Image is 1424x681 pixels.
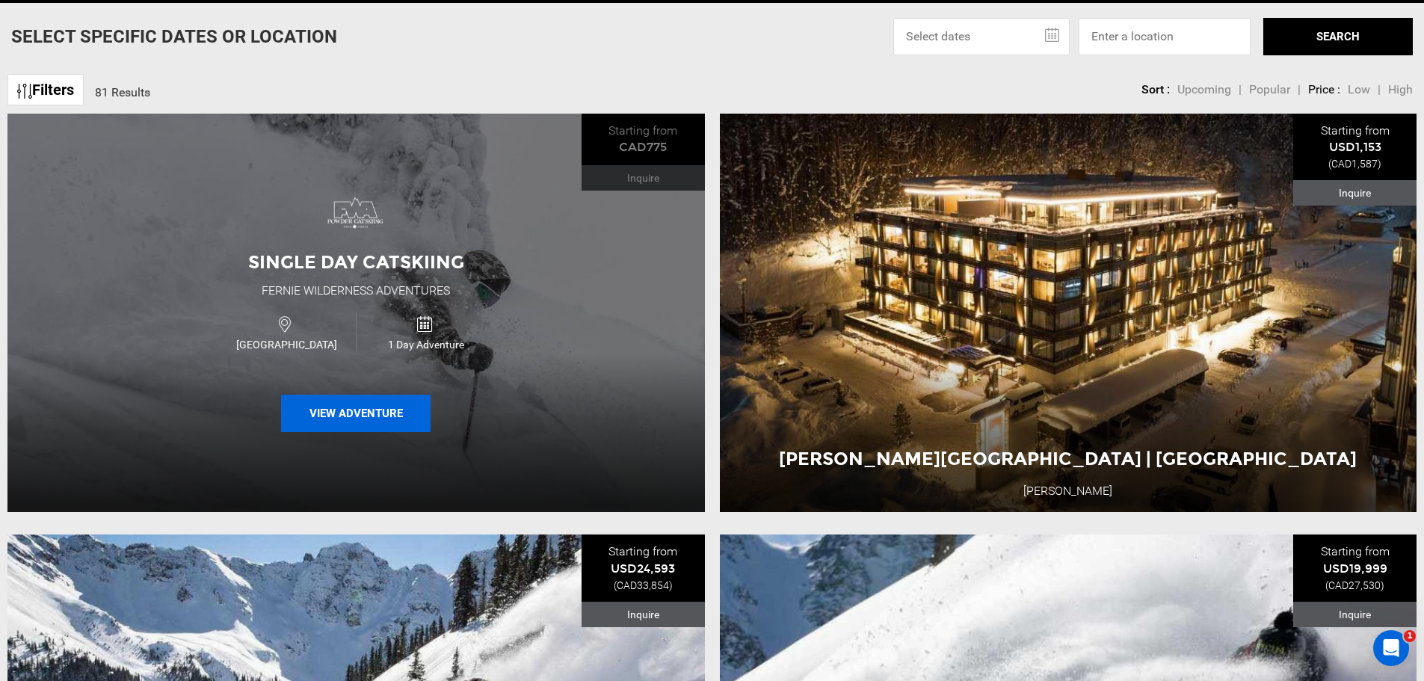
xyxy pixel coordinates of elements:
a: Filters [7,74,84,106]
span: High [1388,82,1413,96]
span: 1 Day Adventure [357,337,495,352]
span: Low [1348,82,1370,96]
img: btn-icon.svg [17,84,32,99]
li: Sort : [1141,81,1170,99]
li: | [1378,81,1381,99]
iframe: Intercom live chat [1373,630,1409,666]
span: 1 [1404,630,1416,642]
button: View Adventure [281,395,431,432]
input: Select dates [893,18,1070,55]
li: | [1298,81,1301,99]
li: | [1239,81,1242,99]
button: SEARCH [1263,18,1413,55]
span: Upcoming [1177,82,1231,96]
p: Select Specific Dates Or Location [11,24,337,49]
span: 81 Results [95,85,150,99]
span: [GEOGRAPHIC_DATA] [217,337,356,352]
img: images [326,182,386,242]
div: Fernie Wilderness Adventures [262,283,450,300]
li: Price : [1308,81,1340,99]
input: Enter a location [1079,18,1251,55]
span: Popular [1249,82,1290,96]
span: Single Day Catskiing [248,251,464,273]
